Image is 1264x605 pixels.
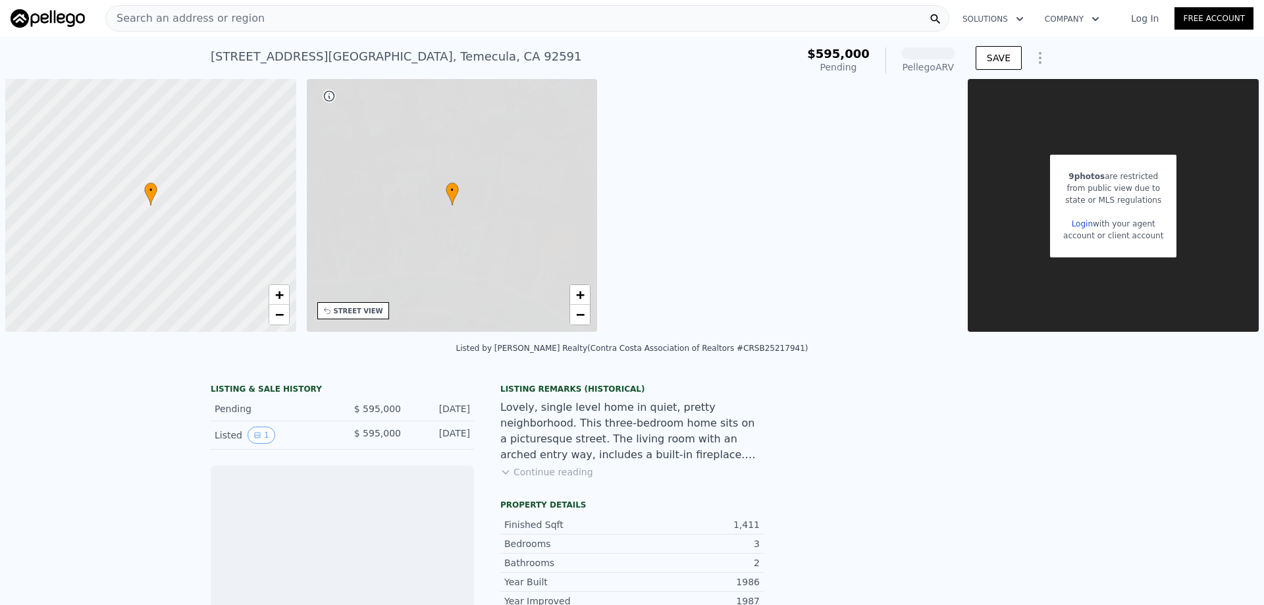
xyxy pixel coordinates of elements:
a: Zoom in [269,285,289,305]
button: Company [1034,7,1110,31]
span: • [446,184,459,196]
div: [STREET_ADDRESS][GEOGRAPHIC_DATA] , Temecula , CA 92591 [211,47,582,66]
span: $ 595,000 [354,428,401,438]
span: $595,000 [807,47,870,61]
div: [DATE] [411,402,470,415]
a: Log In [1115,12,1174,25]
div: Year Built [504,575,632,589]
a: Zoom out [269,305,289,325]
div: [DATE] [411,427,470,444]
div: Finished Sqft [504,518,632,531]
span: + [576,286,585,303]
div: Pellego ARV [902,61,955,74]
button: Show Options [1027,45,1053,71]
span: $ 595,000 [354,404,401,414]
div: • [446,182,459,205]
div: are restricted [1063,171,1163,182]
div: 3 [632,537,760,550]
span: 9 photos [1068,172,1105,181]
a: Login [1072,219,1093,228]
span: − [576,306,585,323]
a: Zoom out [570,305,590,325]
a: Free Account [1174,7,1253,30]
div: Listed [215,427,332,444]
div: 1,411 [632,518,760,531]
a: Zoom in [570,285,590,305]
span: Search an address or region [106,11,265,26]
div: LISTING & SALE HISTORY [211,384,474,397]
div: Bathrooms [504,556,632,569]
span: + [275,286,283,303]
span: • [144,184,157,196]
span: − [275,306,283,323]
div: • [144,182,157,205]
div: Bedrooms [504,537,632,550]
div: Pending [807,61,870,74]
div: account or client account [1063,230,1163,242]
div: Lovely, single level home in quiet, pretty neighborhood. This three-bedroom home sits on a pictur... [500,400,764,463]
button: SAVE [976,46,1022,70]
div: state or MLS regulations [1063,194,1163,206]
button: Solutions [952,7,1034,31]
button: View historical data [248,427,275,444]
div: 2 [632,556,760,569]
img: Pellego [11,9,85,28]
div: Property details [500,500,764,510]
div: Listed by [PERSON_NAME] Realty (Contra Costa Association of Realtors #CRSB25217941) [456,344,808,353]
div: Pending [215,402,332,415]
span: with your agent [1093,219,1155,228]
button: Continue reading [500,465,593,479]
div: from public view due to [1063,182,1163,194]
div: STREET VIEW [334,306,383,316]
div: 1986 [632,575,760,589]
div: Listing Remarks (Historical) [500,384,764,394]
